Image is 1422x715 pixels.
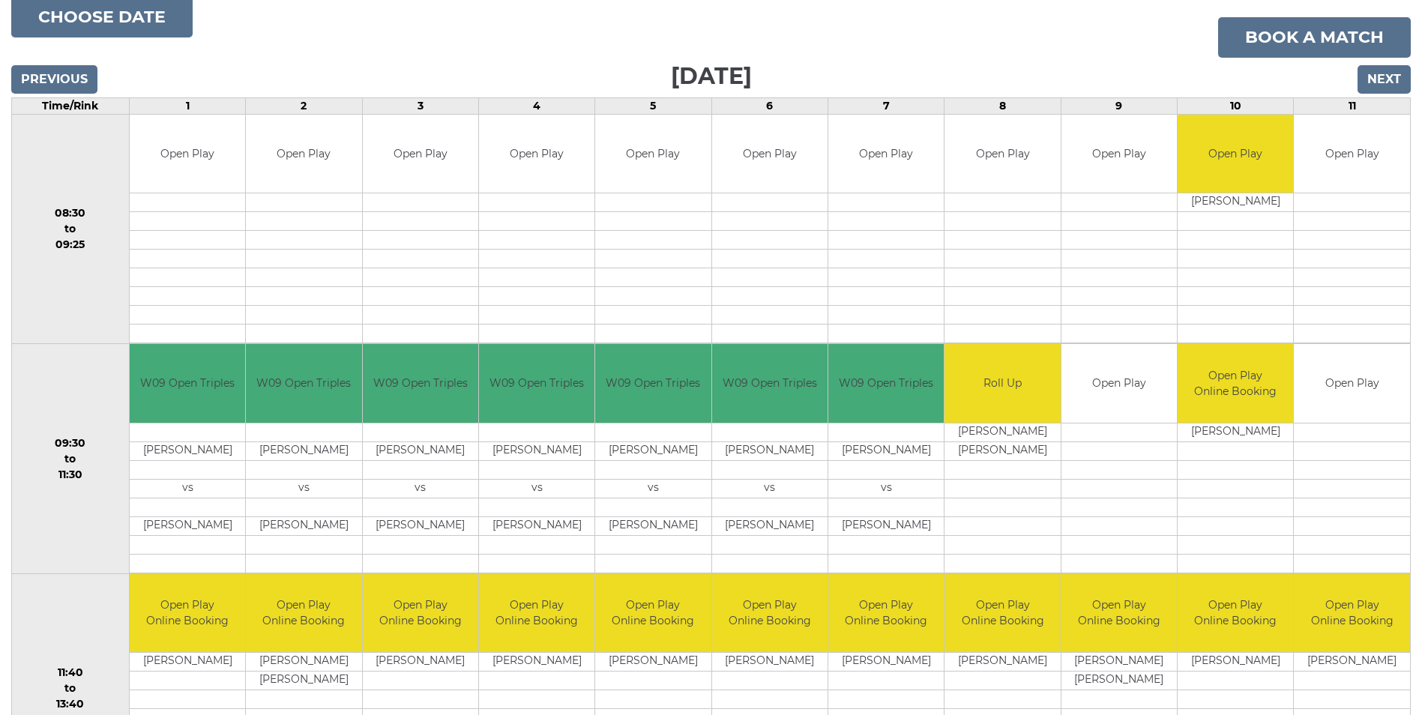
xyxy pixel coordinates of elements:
td: Open Play Online Booking [130,574,245,653]
td: [PERSON_NAME] [479,516,594,535]
td: 09:30 to 11:30 [12,344,130,574]
td: Open Play [130,115,245,193]
td: [PERSON_NAME] [130,441,245,460]
td: [PERSON_NAME] [945,441,1060,460]
td: [PERSON_NAME] [595,441,711,460]
td: [PERSON_NAME] [1178,193,1293,212]
td: W09 Open Triples [363,344,478,423]
td: Open Play [945,115,1060,193]
td: Roll Up [945,344,1060,423]
td: 08:30 to 09:25 [12,114,130,344]
td: [PERSON_NAME] [945,653,1060,672]
td: [PERSON_NAME] [246,672,361,690]
input: Previous [11,65,97,94]
td: [PERSON_NAME] [479,653,594,672]
td: Open Play Online Booking [1178,574,1293,653]
td: [PERSON_NAME] [712,653,828,672]
td: [PERSON_NAME] [712,516,828,535]
td: 11 [1294,97,1411,114]
td: [PERSON_NAME] [130,516,245,535]
td: vs [130,479,245,498]
td: [PERSON_NAME] [130,653,245,672]
td: [PERSON_NAME] [246,516,361,535]
td: [PERSON_NAME] [363,653,478,672]
td: [PERSON_NAME] [595,516,711,535]
td: 5 [595,97,711,114]
td: vs [712,479,828,498]
td: Open Play [246,115,361,193]
td: Open Play [828,115,944,193]
td: [PERSON_NAME] [363,441,478,460]
td: Open Play [363,115,478,193]
td: [PERSON_NAME] [828,653,944,672]
td: [PERSON_NAME] [363,516,478,535]
td: W09 Open Triples [130,344,245,423]
td: W09 Open Triples [828,344,944,423]
td: Open Play Online Booking [479,574,594,653]
td: 7 [828,97,945,114]
td: Open Play [1294,344,1410,423]
td: [PERSON_NAME] [1061,672,1177,690]
td: [PERSON_NAME] [595,653,711,672]
td: Open Play Online Booking [595,574,711,653]
td: W09 Open Triples [712,344,828,423]
td: [PERSON_NAME] [712,441,828,460]
td: Open Play Online Booking [363,574,478,653]
td: [PERSON_NAME] [828,441,944,460]
td: Open Play [1294,115,1410,193]
td: W09 Open Triples [479,344,594,423]
td: Open Play [479,115,594,193]
td: 3 [362,97,478,114]
td: [PERSON_NAME] [246,653,361,672]
td: vs [479,479,594,498]
input: Next [1358,65,1411,94]
td: vs [363,479,478,498]
td: 2 [246,97,362,114]
td: Open Play [712,115,828,193]
td: vs [595,479,711,498]
td: vs [246,479,361,498]
td: 9 [1061,97,1177,114]
td: W09 Open Triples [246,344,361,423]
td: [PERSON_NAME] [1061,653,1177,672]
td: Open Play Online Booking [712,574,828,653]
td: [PERSON_NAME] [1178,423,1293,441]
td: vs [828,479,944,498]
td: Open Play Online Booking [1294,574,1410,653]
td: Open Play Online Booking [246,574,361,653]
td: Open Play Online Booking [828,574,944,653]
td: 6 [711,97,828,114]
td: 1 [129,97,245,114]
td: Open Play [1061,344,1177,423]
td: [PERSON_NAME] [1178,653,1293,672]
td: [PERSON_NAME] [479,441,594,460]
td: [PERSON_NAME] [1294,653,1410,672]
td: Open Play [595,115,711,193]
td: 10 [1178,97,1294,114]
td: [PERSON_NAME] [828,516,944,535]
td: Open Play [1178,115,1293,193]
td: W09 Open Triples [595,344,711,423]
td: Open Play Online Booking [945,574,1060,653]
td: Open Play [1061,115,1177,193]
td: 8 [945,97,1061,114]
td: Time/Rink [12,97,130,114]
td: 4 [478,97,594,114]
td: [PERSON_NAME] [945,423,1060,441]
td: Open Play Online Booking [1061,574,1177,653]
a: Book a match [1218,17,1411,58]
td: Open Play Online Booking [1178,344,1293,423]
td: [PERSON_NAME] [246,441,361,460]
